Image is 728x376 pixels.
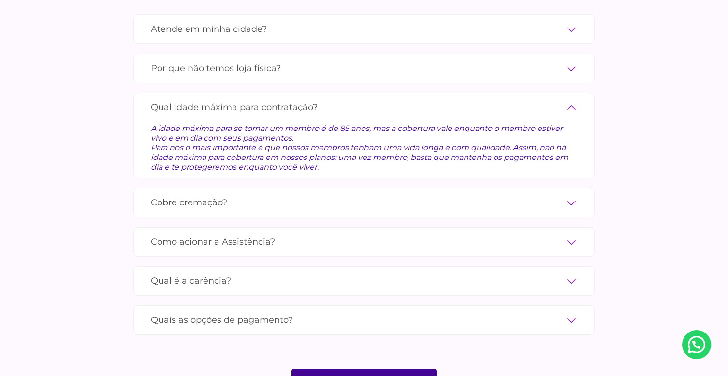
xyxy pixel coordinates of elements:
label: Por que não temos loja física? [151,60,577,77]
label: Atende em minha cidade? [151,21,577,38]
label: Qual é a carência? [151,273,577,289]
label: Quais as opções de pagamento? [151,312,577,329]
label: Cobre cremação? [151,194,577,211]
div: A idade máxima para se tornar um membro é de 85 anos, mas a cobertura vale enquanto o membro esti... [151,116,577,172]
label: Como acionar a Assistência? [151,233,577,250]
a: Nosso Whatsapp [682,330,711,359]
label: Qual idade máxima para contratação? [151,99,577,116]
